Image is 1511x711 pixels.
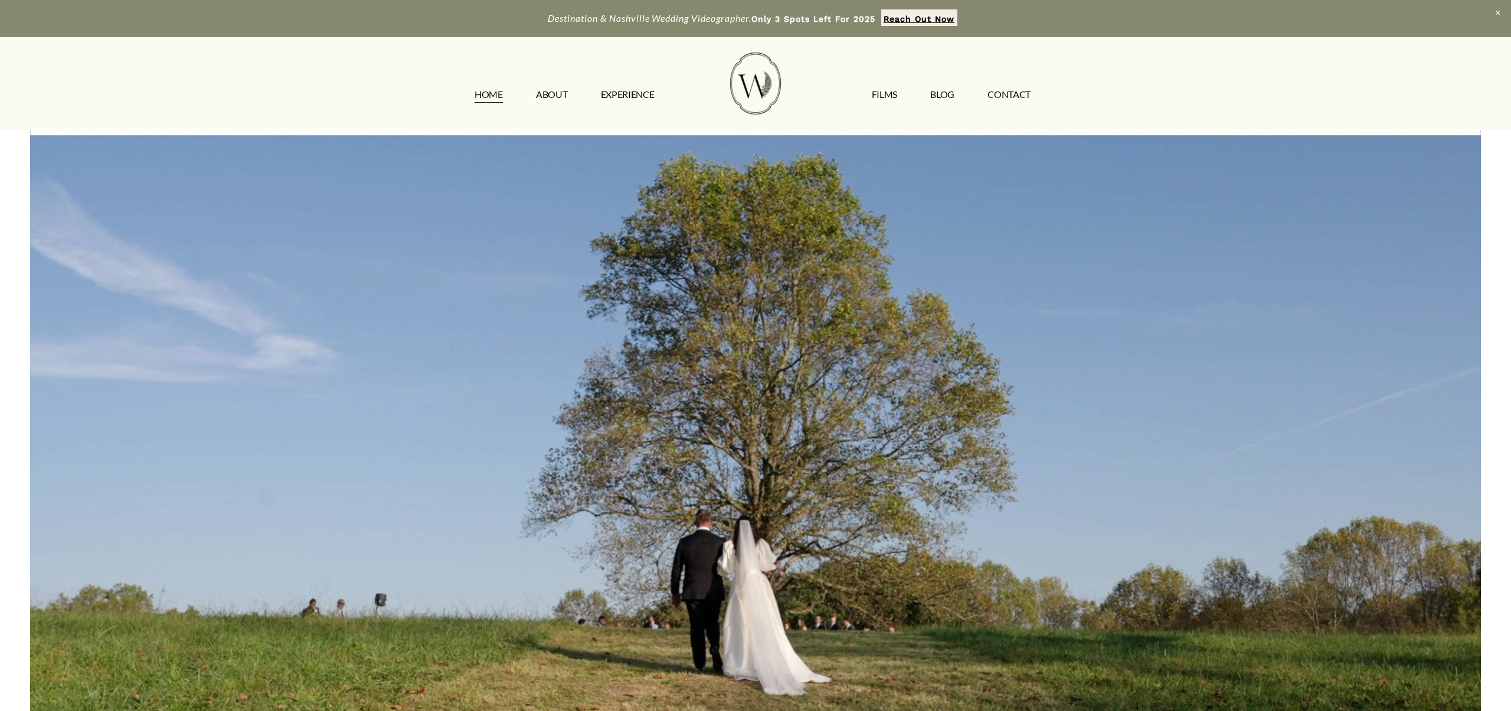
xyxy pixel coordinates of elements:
strong: Reach Out Now [884,14,954,24]
img: Wild Fern Weddings [730,53,781,114]
a: EXPERIENCE [601,85,655,104]
a: Reach Out Now [881,9,957,26]
a: HOME [475,85,503,104]
a: CONTACT [987,85,1031,104]
a: ABOUT [536,85,567,104]
a: FILMS [872,85,897,104]
a: Blog [930,85,954,104]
